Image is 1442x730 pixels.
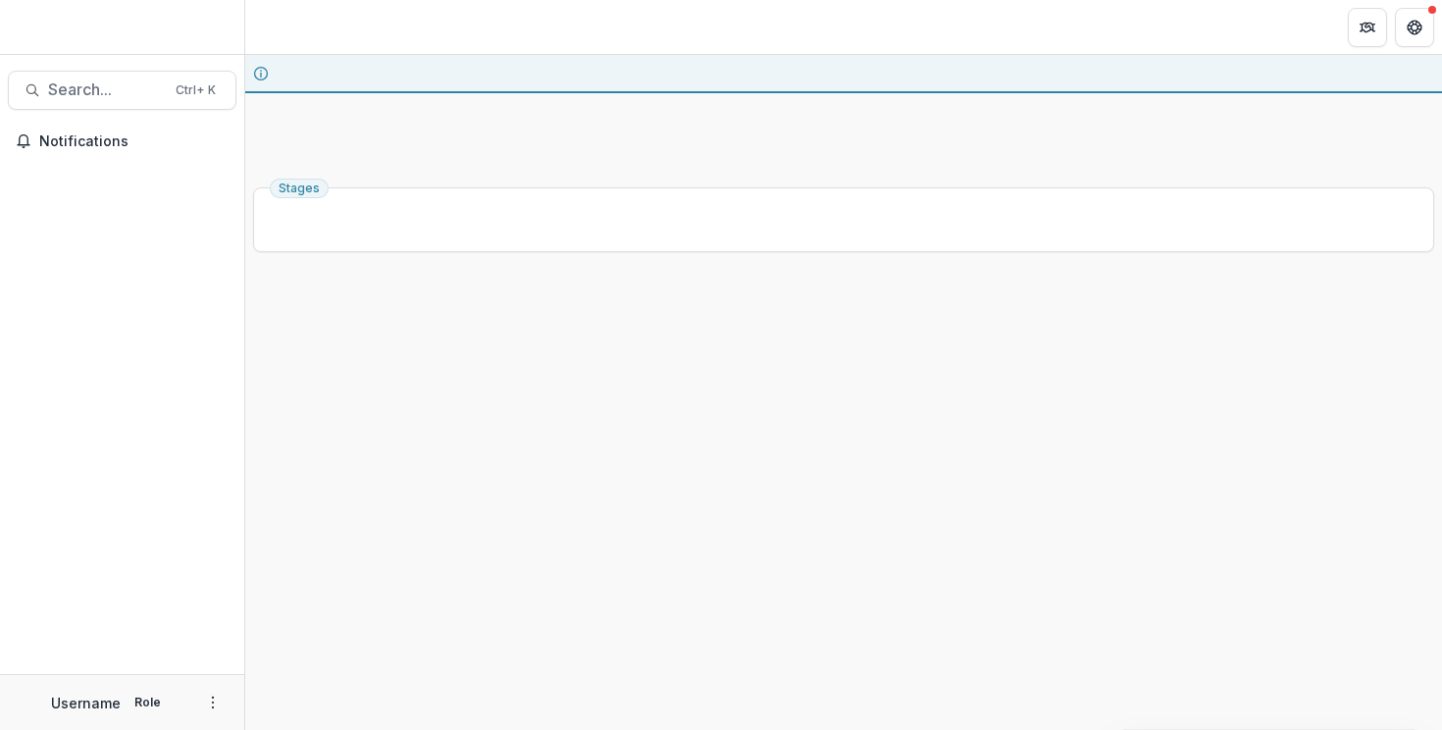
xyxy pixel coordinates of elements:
div: Ctrl + K [172,79,220,101]
span: Stages [279,182,320,195]
p: Username [51,693,121,713]
button: Get Help [1395,8,1434,47]
button: Partners [1348,8,1387,47]
span: Search... [48,80,164,99]
button: Notifications [8,126,236,157]
p: Role [129,694,167,711]
span: Notifications [39,133,229,150]
button: Search... [8,71,236,110]
button: More [201,691,225,714]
